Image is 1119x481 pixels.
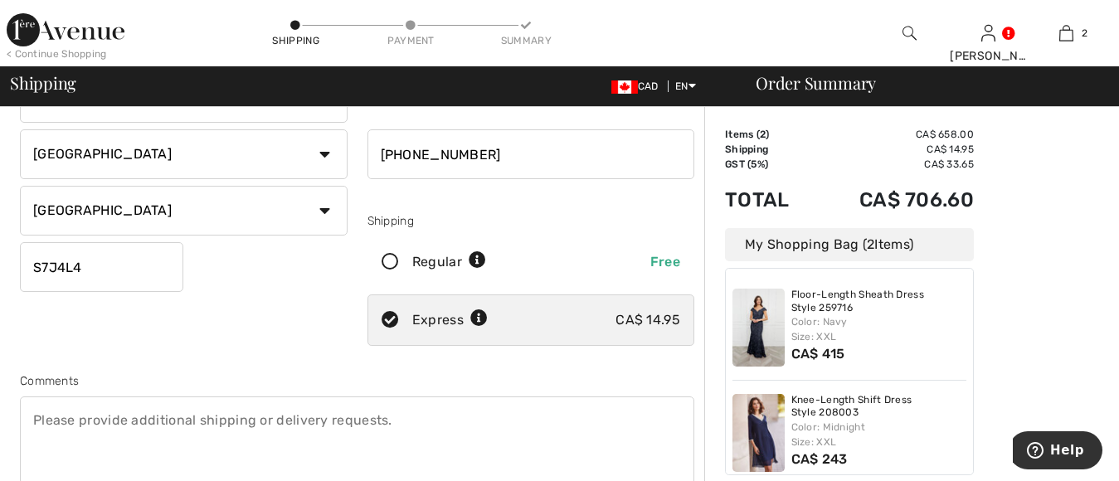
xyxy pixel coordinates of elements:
span: 2 [1082,26,1087,41]
img: Canadian Dollar [611,80,638,94]
img: 1ère Avenue [7,13,124,46]
span: Free [650,254,680,270]
div: Payment [386,33,435,48]
td: CA$ 706.60 [815,172,974,228]
iframe: Opens a widget where you can find more information [1013,431,1102,473]
div: Summary [501,33,551,48]
span: 2 [760,129,766,140]
div: Shipping [271,33,321,48]
span: 2 [867,236,874,252]
span: EN [675,80,696,92]
a: Sign In [981,25,995,41]
img: My Info [981,23,995,43]
td: Items ( ) [725,127,815,142]
img: Knee-Length Shift Dress Style 208003 [732,394,785,472]
div: Express [412,310,488,330]
a: Knee-Length Shift Dress Style 208003 [791,394,967,420]
img: My Bag [1059,23,1073,43]
input: Mobile [367,129,695,179]
img: Floor-Length Sheath Dress Style 259716 [732,289,785,367]
div: Shipping [367,212,695,230]
input: Zip/Postal Code [20,242,183,292]
div: Comments [20,372,694,390]
span: CAD [611,80,665,92]
td: CA$ 33.65 [815,157,974,172]
td: CA$ 14.95 [815,142,974,157]
td: CA$ 658.00 [815,127,974,142]
div: My Shopping Bag ( Items) [725,228,974,261]
div: Regular [412,252,486,272]
div: Color: Navy Size: XXL [791,314,967,344]
div: Color: Midnight Size: XXL [791,420,967,449]
a: Floor-Length Sheath Dress Style 259716 [791,289,967,314]
div: CA$ 14.95 [615,310,680,330]
td: GST (5%) [725,157,815,172]
div: [PERSON_NAME] [950,47,1026,65]
a: 2 [1029,23,1105,43]
span: Shipping [10,75,76,91]
td: Shipping [725,142,815,157]
span: CA$ 243 [791,451,848,467]
td: Total [725,172,815,228]
div: Order Summary [736,75,1109,91]
span: CA$ 415 [791,346,845,362]
div: < Continue Shopping [7,46,107,61]
img: search the website [902,23,917,43]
